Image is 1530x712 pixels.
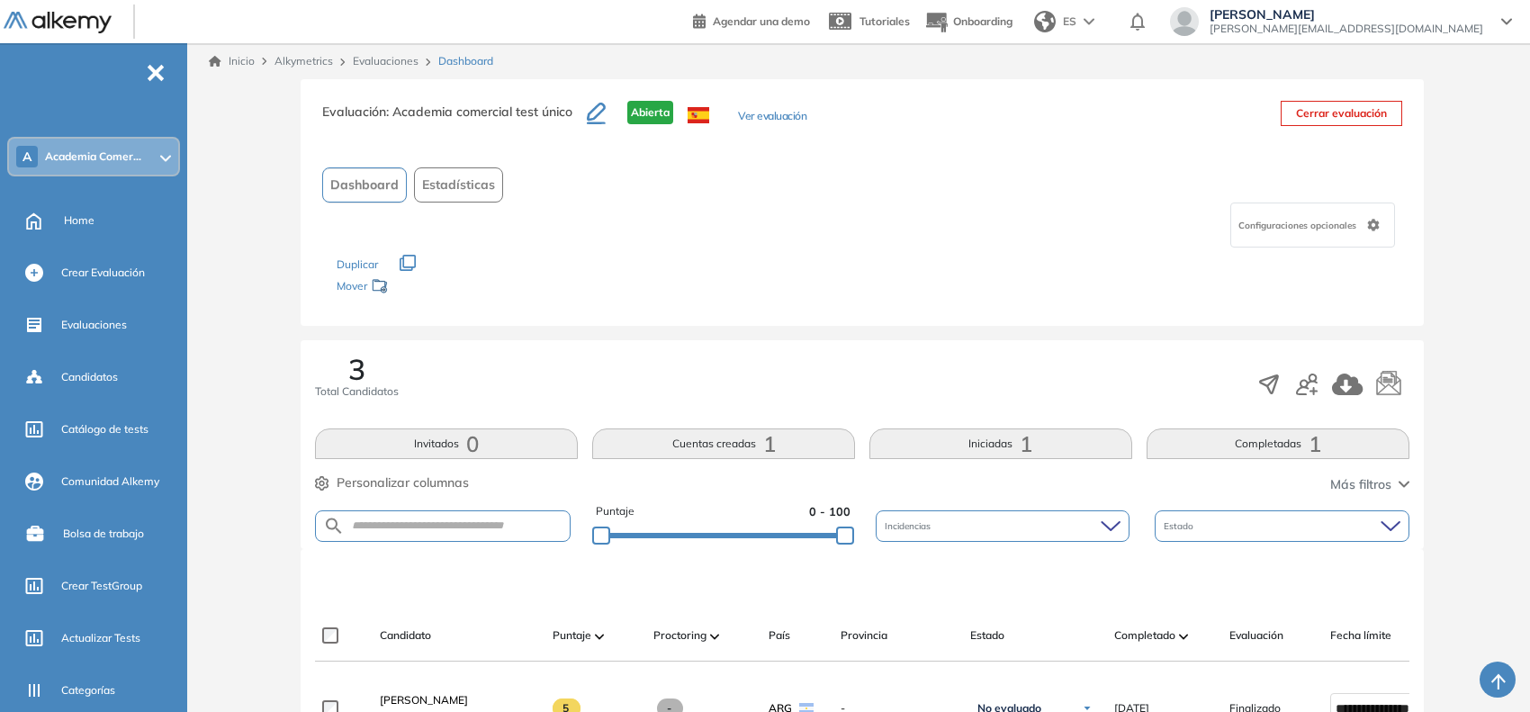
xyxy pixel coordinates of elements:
[61,473,159,490] span: Comunidad Alkemy
[45,149,141,164] span: Academia Comer...
[1330,475,1409,494] button: Más filtros
[337,473,469,492] span: Personalizar columnas
[274,54,333,68] span: Alkymetrics
[330,176,399,194] span: Dashboard
[380,693,468,707] span: [PERSON_NAME]
[4,12,112,34] img: Logo
[315,473,469,492] button: Personalizar columnas
[809,503,850,520] span: 0 - 100
[315,428,578,459] button: Invitados0
[713,14,810,28] span: Agendar una demo
[1238,219,1360,232] span: Configuraciones opcionales
[1330,475,1391,494] span: Más filtros
[61,369,118,385] span: Candidatos
[595,634,604,639] img: [missing "en.ARROW_ALT" translation]
[710,634,719,639] img: [missing "en.ARROW_ALT" translation]
[380,627,431,644] span: Candidato
[414,167,503,203] button: Estadísticas
[323,515,345,537] img: SEARCH_ALT
[953,14,1012,28] span: Onboarding
[970,627,1004,644] span: Estado
[337,271,517,304] div: Mover
[1063,14,1076,30] span: ES
[63,526,144,542] span: Bolsa de trabajo
[876,510,1130,542] div: Incidencias
[438,53,493,69] span: Dashboard
[1330,627,1391,644] span: Fecha límite
[61,265,145,281] span: Crear Evaluación
[422,176,495,194] span: Estadísticas
[64,212,94,229] span: Home
[1179,634,1188,639] img: [missing "en.ARROW_ALT" translation]
[61,578,142,594] span: Crear TestGroup
[61,630,140,646] span: Actualizar Tests
[337,257,378,271] span: Duplicar
[61,317,127,333] span: Evaluaciones
[61,682,115,698] span: Categorías
[1147,428,1409,459] button: Completadas1
[869,428,1132,459] button: Iniciadas1
[1164,519,1197,533] span: Estado
[61,421,148,437] span: Catálogo de tests
[209,53,255,69] a: Inicio
[1229,627,1283,644] span: Evaluación
[380,692,538,708] a: [PERSON_NAME]
[348,355,365,383] span: 3
[353,54,418,68] a: Evaluaciones
[885,519,934,533] span: Incidencias
[841,627,887,644] span: Provincia
[627,101,673,124] span: Abierta
[1084,18,1094,25] img: arrow
[693,9,810,31] a: Agendar una demo
[386,104,572,120] span: : Academia comercial test único
[1034,11,1056,32] img: world
[1210,22,1483,36] span: [PERSON_NAME][EMAIL_ADDRESS][DOMAIN_NAME]
[1281,101,1402,126] button: Cerrar evaluación
[1230,203,1395,248] div: Configuraciones opcionales
[322,167,407,203] button: Dashboard
[859,14,910,28] span: Tutoriales
[315,383,399,400] span: Total Candidatos
[769,627,790,644] span: País
[924,3,1012,41] button: Onboarding
[1155,510,1409,542] div: Estado
[553,627,591,644] span: Puntaje
[1210,7,1483,22] span: [PERSON_NAME]
[688,107,709,123] img: ESP
[653,627,706,644] span: Proctoring
[22,149,31,164] span: A
[592,428,855,459] button: Cuentas creadas1
[1114,627,1175,644] span: Completado
[738,108,806,127] button: Ver evaluación
[596,503,634,520] span: Puntaje
[322,101,587,139] h3: Evaluación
